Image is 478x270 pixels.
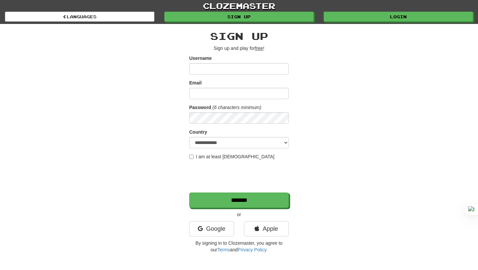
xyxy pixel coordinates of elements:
a: Login [324,12,473,22]
u: free [255,46,263,51]
em: (6 characters minimum) [212,105,261,110]
label: Email [189,79,201,86]
iframe: reCAPTCHA [189,163,290,189]
label: I am at least [DEMOGRAPHIC_DATA] [189,153,275,160]
a: Sign up [164,12,314,22]
p: Sign up and play for ! [189,45,289,52]
p: or [189,211,289,218]
a: Languages [5,12,154,22]
a: Google [189,221,234,236]
input: I am at least [DEMOGRAPHIC_DATA] [189,155,194,159]
a: Privacy Policy [238,247,266,252]
a: Apple [244,221,289,236]
h2: Sign up [189,31,289,42]
label: Username [189,55,212,62]
label: Password [189,104,211,111]
p: By signing in to Clozemaster, you agree to our and . [189,240,289,253]
label: Country [189,129,207,135]
a: Terms [217,247,230,252]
